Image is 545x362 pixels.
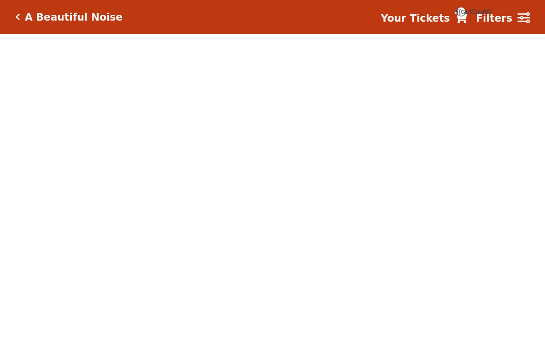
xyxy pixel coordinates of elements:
[381,12,450,24] strong: Your Tickets
[25,11,123,23] h5: A Beautiful Noise
[476,12,512,24] strong: Filters
[381,11,467,26] a: Your Tickets {{cartCount}}
[456,7,466,16] span: {{cartCount}}
[476,11,530,26] a: Filters
[15,13,20,21] a: Click here to go back to filters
